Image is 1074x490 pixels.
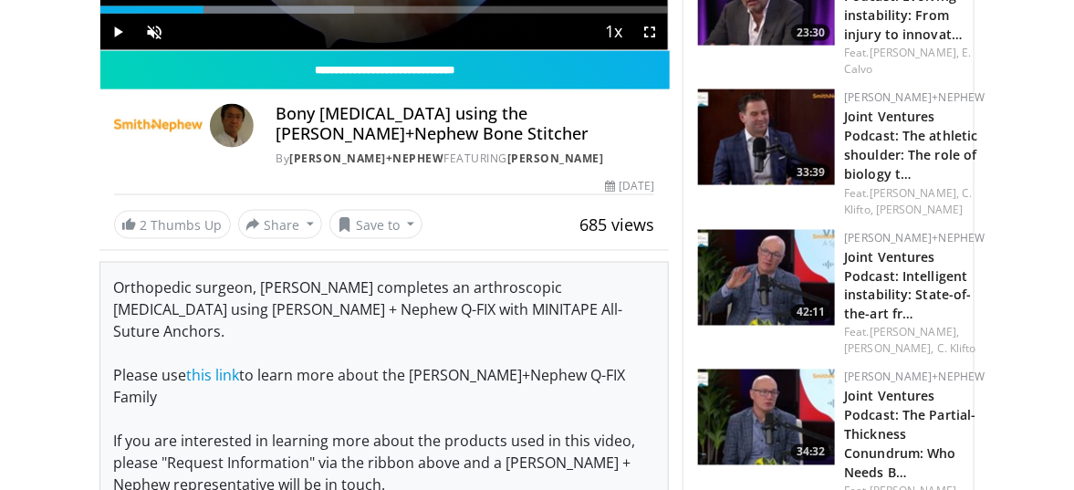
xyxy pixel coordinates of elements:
[329,210,422,239] button: Save to
[698,89,835,185] a: 33:39
[870,45,959,60] a: [PERSON_NAME],
[100,6,669,14] div: Progress Bar
[844,108,977,182] a: Joint Ventures Podcast: The athletic shoulder: The role of biology t…
[791,444,830,461] span: 34:32
[937,341,976,357] a: C. Klifto
[844,341,933,357] a: [PERSON_NAME],
[187,366,240,386] a: this link
[114,211,231,239] a: 2 Thumbs Up
[791,305,830,321] span: 42:11
[870,325,959,340] a: [PERSON_NAME],
[870,185,959,201] a: [PERSON_NAME],
[791,25,830,41] span: 23:30
[844,45,985,78] div: Feat.
[876,202,963,217] a: [PERSON_NAME]
[698,89,835,185] img: f5a36523-4014-4b26-ba0a-1980c1b51253.150x105_q85_crop-smart_upscale.jpg
[844,89,985,105] a: [PERSON_NAME]+Nephew
[698,370,835,465] a: 34:32
[100,14,137,50] button: Play
[595,14,631,50] button: Playback Rate
[844,248,971,323] a: Joint Ventures Podcast: Intelligent instability: State-of-the-art fr…
[844,185,985,218] div: Feat.
[210,104,254,148] img: Avatar
[631,14,668,50] button: Fullscreen
[844,185,972,217] a: C. Klifto,
[276,151,654,167] div: By FEATURING
[579,214,654,235] span: 685 views
[605,178,654,194] div: [DATE]
[137,14,173,50] button: Unmute
[238,210,323,239] button: Share
[844,45,971,77] a: E. Calvo
[276,104,654,143] h4: Bony [MEDICAL_DATA] using the [PERSON_NAME]+Nephew Bone Stitcher
[698,230,835,326] img: 68fb0319-defd-40d2-9a59-ac066b7d8959.150x105_q85_crop-smart_upscale.jpg
[698,230,835,326] a: 42:11
[791,164,830,181] span: 33:39
[844,325,985,358] div: Feat.
[844,370,985,385] a: [PERSON_NAME]+Nephew
[141,216,148,234] span: 2
[698,370,835,465] img: 5807bf09-abca-4062-84b7-711dbcc3ea56.150x105_q85_crop-smart_upscale.jpg
[507,151,604,166] a: [PERSON_NAME]
[114,104,203,148] img: Smith+Nephew
[289,151,443,166] a: [PERSON_NAME]+Nephew
[844,230,985,245] a: [PERSON_NAME]+Nephew
[844,388,975,482] a: Joint Ventures Podcast: The Partial-Thickness Conundrum: Who Needs B…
